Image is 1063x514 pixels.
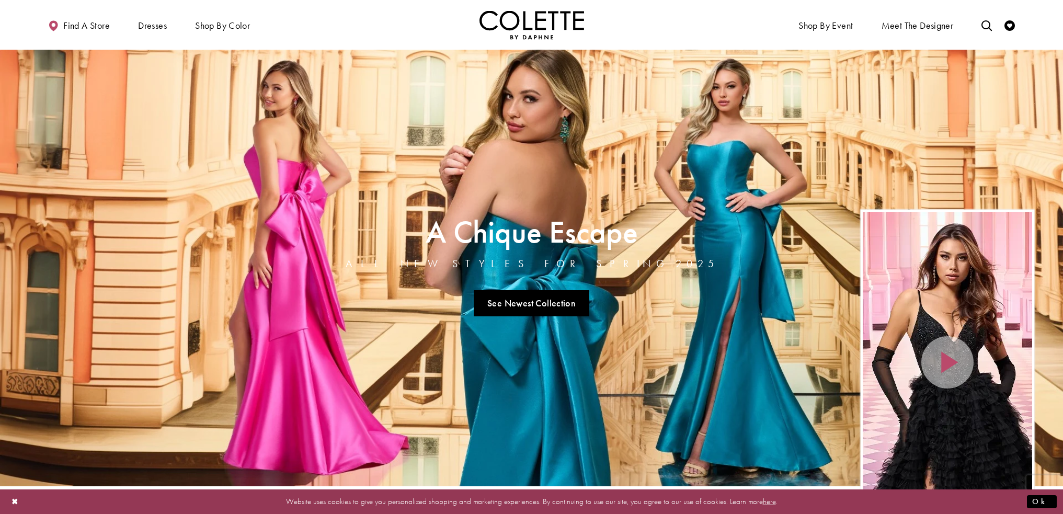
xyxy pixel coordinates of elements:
a: See Newest Collection A Chique Escape All New Styles For Spring 2025 [474,290,590,316]
a: here [763,496,776,507]
button: Close Dialog [6,493,24,511]
p: Website uses cookies to give you personalized shopping and marketing experiences. By continuing t... [75,495,988,509]
button: Submit Dialog [1027,495,1057,508]
ul: Slider Links [342,286,721,321]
